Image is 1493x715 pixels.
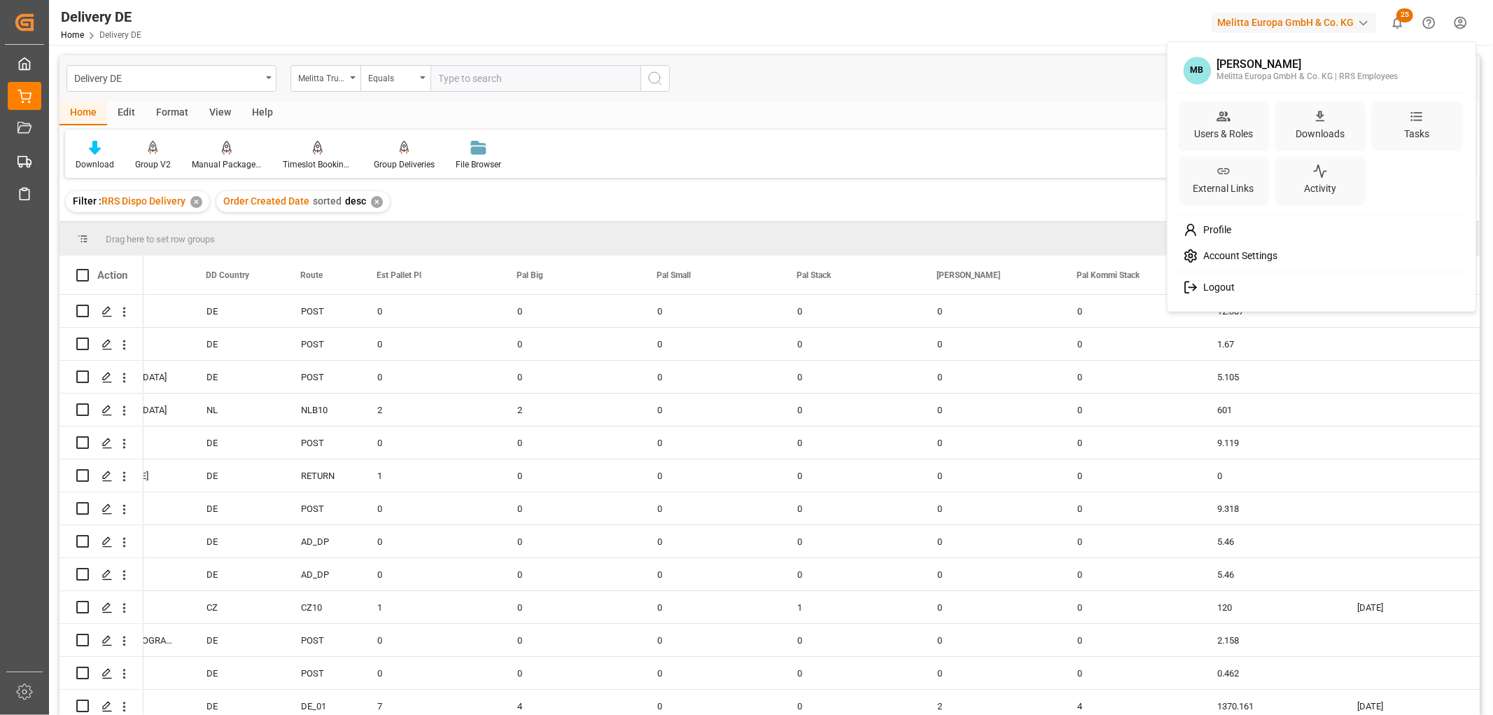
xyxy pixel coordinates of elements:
span: Account Settings [1198,250,1277,263]
div: Activity [1301,179,1339,199]
span: Logout [1198,282,1235,294]
div: [PERSON_NAME] [1217,58,1398,71]
div: Downloads [1293,123,1347,144]
span: Profile [1198,224,1231,237]
div: Tasks [1401,123,1432,144]
div: External Links [1191,179,1257,199]
div: Users & Roles [1191,123,1256,144]
div: Melitta Europa GmbH & Co. KG | RRS Employees [1217,71,1398,83]
span: MB [1183,57,1211,85]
